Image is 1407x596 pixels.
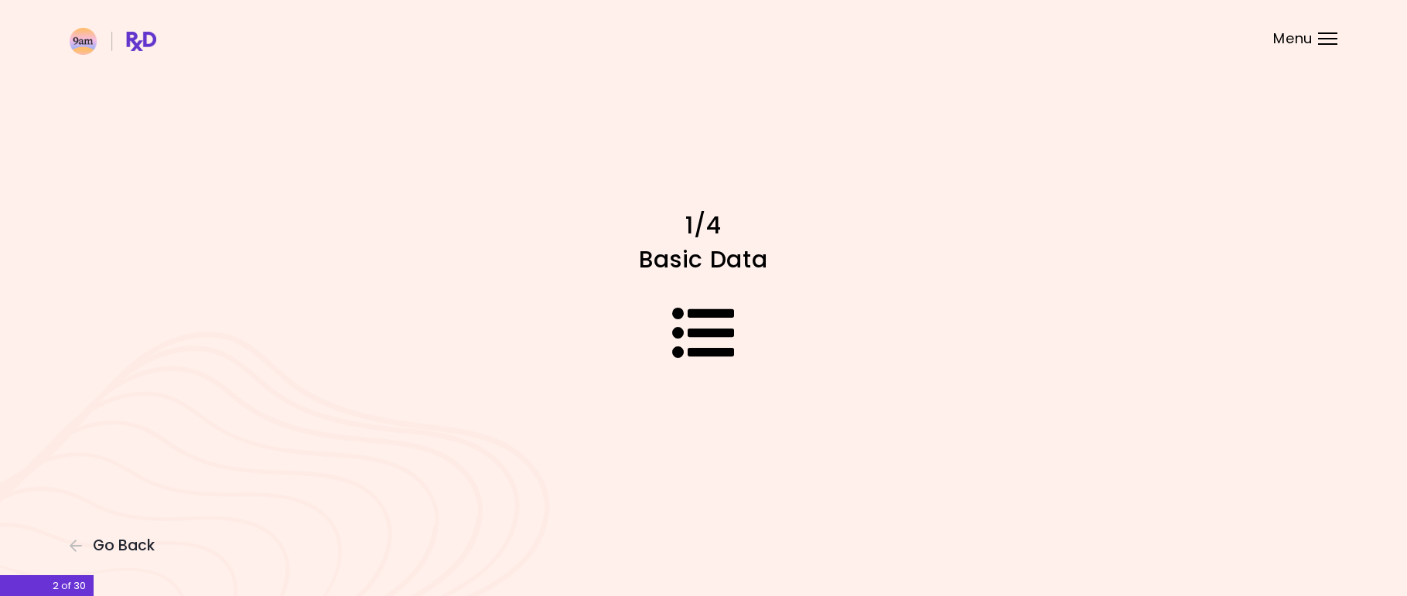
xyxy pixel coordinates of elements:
[433,244,975,274] h1: Basic Data
[433,210,975,240] h1: 1/4
[70,537,162,554] button: Go Back
[1273,32,1313,46] span: Menu
[70,28,156,55] img: RxDiet
[93,537,155,554] span: Go Back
